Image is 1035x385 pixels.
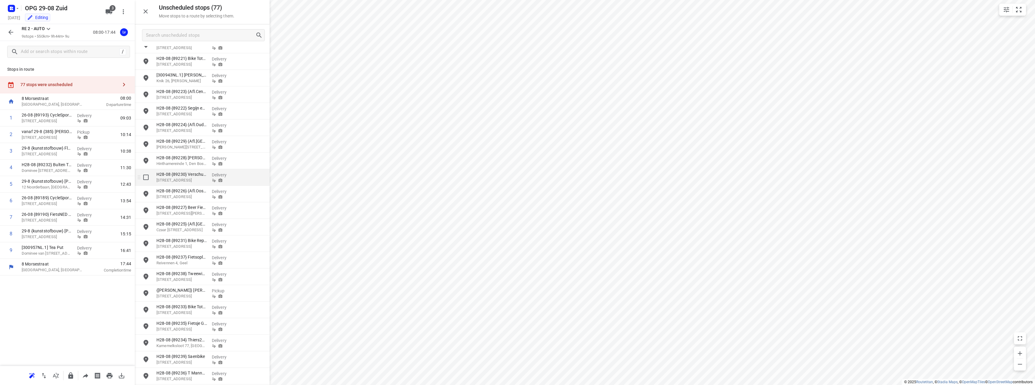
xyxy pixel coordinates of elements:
p: 08:00-17:44 [93,29,118,36]
p: 26-08 {89190} FietsNED Marcel Rense (E-031) [22,211,72,217]
input: Add or search stops within route [21,47,119,57]
p: Dominee van Meursstraat 23, Wapenveld [22,250,72,256]
p: [STREET_ADDRESS] [156,244,207,250]
p: Delivery [212,371,234,377]
p: Karnemelksloot 77, [GEOGRAPHIC_DATA] [156,343,207,349]
span: Select [140,171,152,183]
button: 3 [103,6,115,18]
p: Delivery [212,188,234,194]
p: Delivery [212,321,234,327]
p: Move stops to a route by selecting them. [159,14,234,18]
span: Download route [116,372,128,378]
p: Stops in route [7,66,128,73]
p: Delivery [212,304,234,310]
button: More [117,6,129,18]
div: 1 [10,115,12,121]
p: 8 Morsestraat [22,261,84,267]
a: Routetitan [916,380,933,384]
p: Delivery [212,122,234,128]
p: Delivery [77,162,99,168]
div: 6 [10,198,12,203]
p: Delivery [212,56,234,62]
p: 29-8 {kunststofbouw} Floorsupply Nederland B.V. [22,145,72,151]
p: 26-08 {89193} CycleSport Deventer [22,112,72,118]
p: Frederik Hendriklaan 81A, Den Haag [156,144,207,150]
p: Delivery [77,212,99,218]
span: 11:30 [120,165,131,171]
div: 5 [10,181,12,187]
p: H28-08 {89226} (Afl.Oostpoort) ZFP [156,188,207,194]
p: H28-08 {89232} Bulten Tweewielers [22,162,72,168]
p: H28-08 {89230} Verschuur Fietsen [156,171,207,177]
p: Delivery [212,73,234,79]
h5: Unscheduled stops ( 77 ) [159,4,234,11]
p: H28-08 {89233} Bike Totaal Theo Bruning [156,304,207,310]
span: 14:31 [120,214,131,220]
span: Assigned to Luca van Dalen [118,29,130,35]
p: [STREET_ADDRESS] [156,376,207,382]
div: 8 [10,231,12,237]
p: 26-08 {89189} CycleSport Apeldoorn [22,195,72,201]
p: Hinthamereinde 1, Den Bosch [156,161,207,167]
p: [STREET_ADDRESS] [156,293,207,299]
div: 77 stops were unscheduled [20,82,118,87]
input: Search unscheduled stops [146,31,255,40]
p: [STREET_ADDRESS] [156,326,207,332]
p: Delivery [212,89,234,95]
div: Search [255,32,264,39]
div: You are currently in edit mode. [27,14,48,20]
p: H28-08 {89221} Bike Totaal Wind [156,55,207,61]
div: 2 [10,132,12,137]
p: RE 2 - AUTO [22,26,45,32]
p: Departure time [91,102,131,108]
span: 13:54 [120,198,131,204]
p: H28-08 {89225} (Afl.Oostelijke eilanden) ZFP [156,221,207,227]
p: H28-08 {89227} Beer Fietsen [156,204,207,210]
span: 17:44 [91,261,131,267]
p: Reivennen 4, Geel [156,260,207,266]
span: 15:15 [120,231,131,237]
span: Print shipping labels [91,372,103,378]
a: OpenMapTiles [962,380,985,384]
p: H28-08 {89237} Fietsoplossing bv [156,254,207,260]
span: Reverse route [38,372,50,378]
a: OpenStreetMap [988,380,1013,384]
p: Knik 26, [PERSON_NAME] [156,78,207,84]
p: Delivery [212,337,234,343]
div: 3 [10,148,12,154]
div: / [119,48,126,55]
p: H28-08 {89234} Thiers2Wielers VOF [156,337,207,343]
p: Delivery [212,205,234,211]
p: [300943NL.1] [PERSON_NAME] [156,72,207,78]
div: 7 [10,214,12,220]
p: Delivery [212,106,234,112]
p: H28-08 {89239} Saenbike [156,353,207,359]
span: 10:14 [120,132,131,138]
p: Delivery [212,238,234,244]
p: {[PERSON_NAME]} [PERSON_NAME] [156,287,207,293]
span: 3 [110,5,116,11]
span: 12:43 [120,181,131,187]
p: Pickup [212,288,234,294]
p: H28-08 {89224} (Afl.Oud-Zuid) ZFP [156,122,207,128]
p: Delivery [77,245,99,251]
p: Delivery [212,354,234,360]
p: Czaar Peterstraat 14, Amsterdam [156,227,207,233]
span: 08:00 [91,95,131,101]
p: Delivery [77,228,99,234]
span: Share route [79,372,91,378]
p: Delivery [77,195,99,201]
p: Asselsestraat 98, Apeldoorn [22,201,72,207]
span: 09:03 [120,115,131,121]
p: [GEOGRAPHIC_DATA], [GEOGRAPHIC_DATA] [22,101,84,107]
button: Close [140,5,152,17]
p: 29-8 {kunststofbouw} Marc Berkers [22,178,72,184]
p: 9 stops • 550km • 9h44m • 9u [22,34,70,39]
button: Map settings [1000,4,1012,16]
p: 8 Morsestraat [22,95,84,101]
p: H28-08 {89236} T Mannetje Haarlem [156,370,207,376]
div: Lv [120,28,128,36]
p: [STREET_ADDRESS] [156,359,207,365]
button: Fit zoom [1013,4,1025,16]
span: 10:38 [120,148,131,154]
